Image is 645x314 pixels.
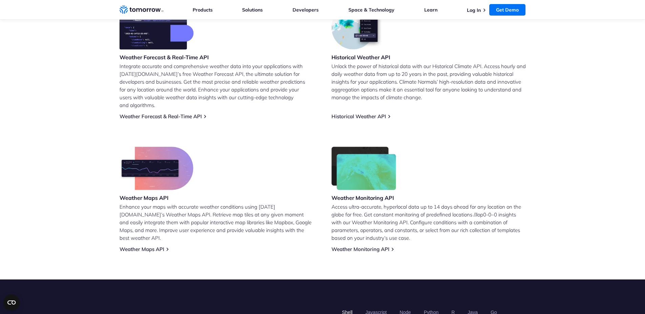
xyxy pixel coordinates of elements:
[120,54,209,61] h3: Weather Forecast & Real-Time API
[120,5,164,15] a: Home link
[293,7,319,13] a: Developers
[120,203,314,242] p: Enhance your maps with accurate weather conditions using [DATE][DOMAIN_NAME]’s Weather Maps API. ...
[331,113,386,120] a: Historical Weather API
[331,54,390,61] h3: Historical Weather API
[348,7,394,13] a: Space & Technology
[424,7,437,13] a: Learn
[120,62,314,109] p: Integrate accurate and comprehensive weather data into your applications with [DATE][DOMAIN_NAME]...
[331,62,526,101] p: Unlock the power of historical data with our Historical Climate API. Access hourly and daily weat...
[467,7,481,13] a: Log In
[331,246,389,252] a: Weather Monitoring API
[120,194,193,202] h3: Weather Maps API
[331,203,526,242] p: Access ultra-accurate, hyperlocal data up to 14 days ahead for any location on the globe for free...
[193,7,213,13] a: Products
[3,294,20,311] button: Open CMP widget
[489,4,525,16] a: Get Demo
[120,246,164,252] a: Weather Maps API
[242,7,263,13] a: Solutions
[120,113,202,120] a: Weather Forecast & Real-Time API
[331,194,396,202] h3: Weather Monitoring API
